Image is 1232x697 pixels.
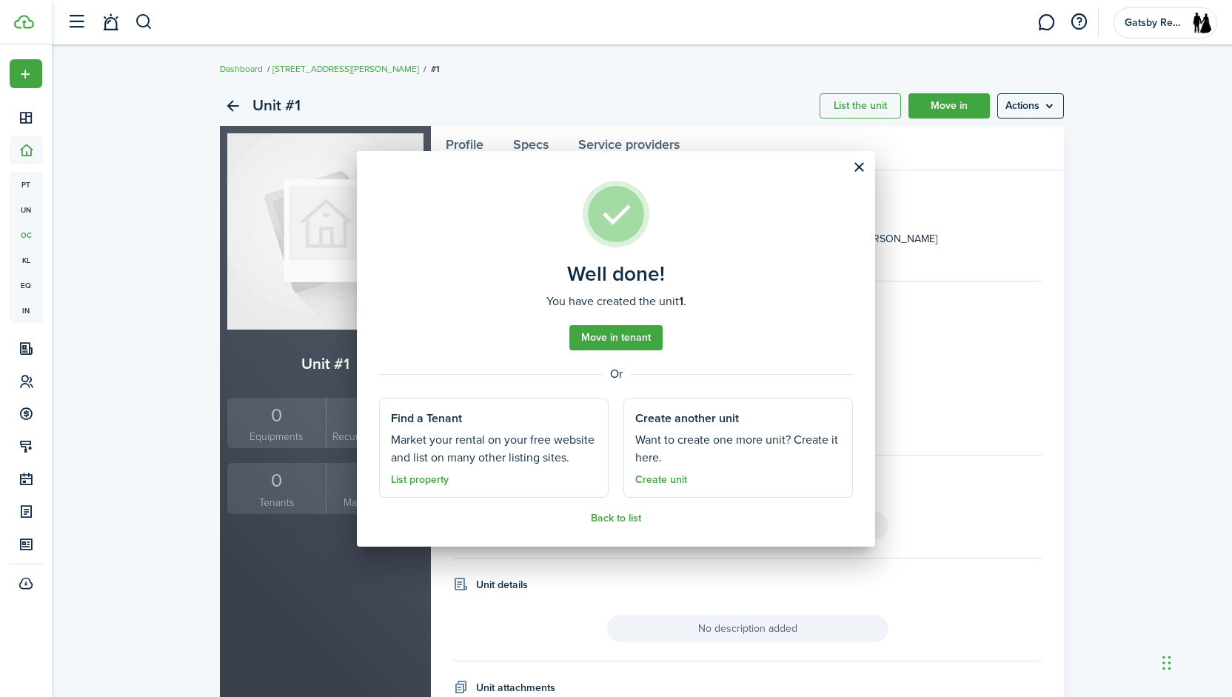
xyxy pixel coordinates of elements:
a: Back to list [591,513,641,524]
a: Move in tenant [569,325,663,350]
well-done-section-title: Create another unit [635,410,739,427]
iframe: Chat Widget [1158,626,1232,697]
b: 1 [679,293,683,310]
well-done-section-description: Market your rental on your free website and list on many other listing sites. [391,431,597,467]
button: Close modal [846,155,871,180]
well-done-section-title: Find a Tenant [391,410,462,427]
a: Create unit [635,474,687,486]
a: List property [391,474,449,486]
div: Drag [1162,641,1171,685]
well-done-separator: Or [379,365,853,383]
well-done-section-description: Want to create one more unit? Create it here. [635,431,841,467]
well-done-title: Well done! [567,262,665,286]
well-done-description: You have created the unit . [546,293,686,310]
